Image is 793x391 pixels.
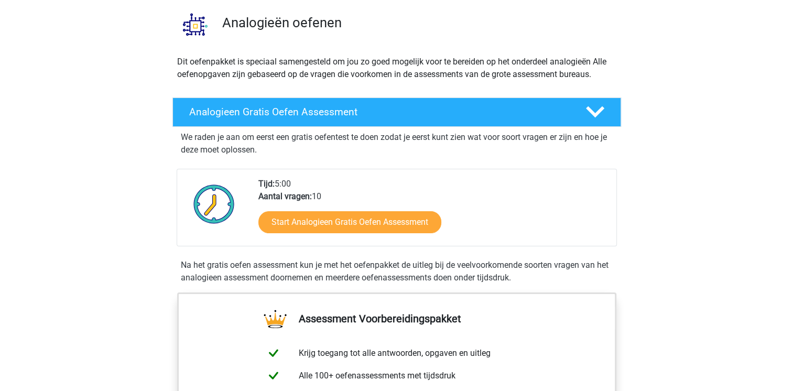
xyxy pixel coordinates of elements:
[222,15,613,31] h3: Analogieën oefenen
[189,106,569,118] h4: Analogieen Gratis Oefen Assessment
[188,178,241,230] img: Klok
[177,56,616,81] p: Dit oefenpakket is speciaal samengesteld om jou zo goed mogelijk voor te bereiden op het onderdee...
[258,211,441,233] a: Start Analogieen Gratis Oefen Assessment
[168,97,625,127] a: Analogieen Gratis Oefen Assessment
[181,131,613,156] p: We raden je aan om eerst een gratis oefentest te doen zodat je eerst kunt zien wat voor soort vra...
[173,2,218,47] img: analogieen
[177,259,617,284] div: Na het gratis oefen assessment kun je met het oefenpakket de uitleg bij de veelvoorkomende soorte...
[258,179,275,189] b: Tijd:
[251,178,616,246] div: 5:00 10
[258,191,312,201] b: Aantal vragen:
